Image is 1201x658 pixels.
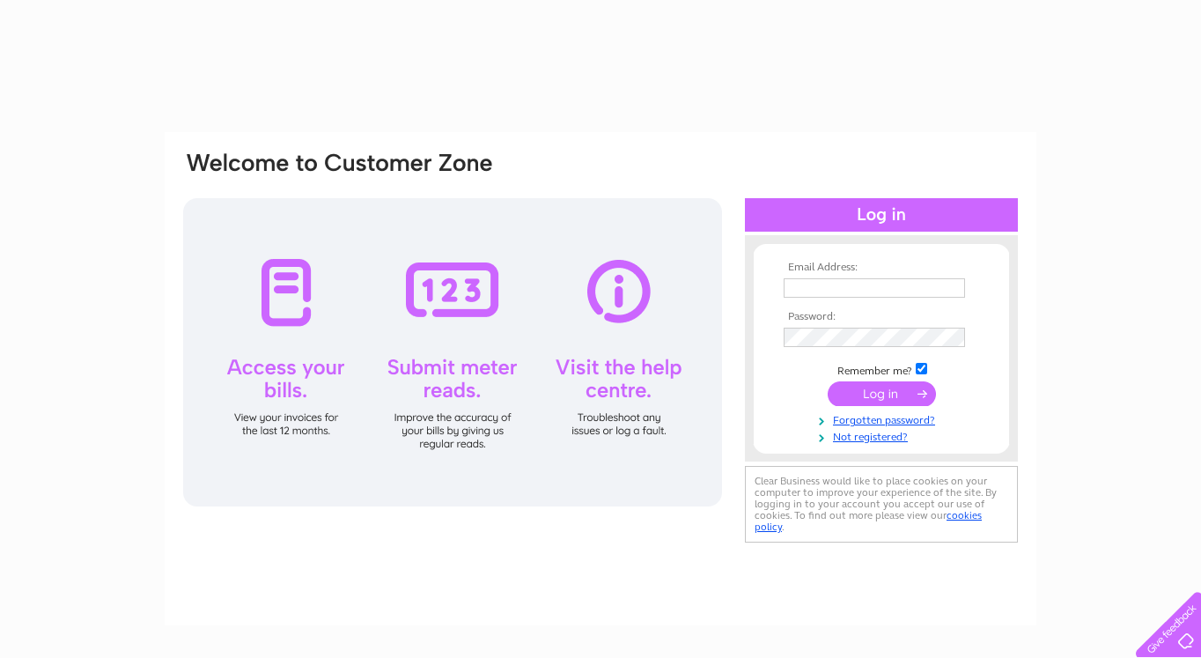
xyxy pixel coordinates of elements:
[745,466,1018,543] div: Clear Business would like to place cookies on your computer to improve your experience of the sit...
[784,427,984,444] a: Not registered?
[779,360,984,378] td: Remember me?
[779,311,984,323] th: Password:
[784,410,984,427] a: Forgotten password?
[828,381,936,406] input: Submit
[779,262,984,274] th: Email Address:
[755,509,982,533] a: cookies policy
